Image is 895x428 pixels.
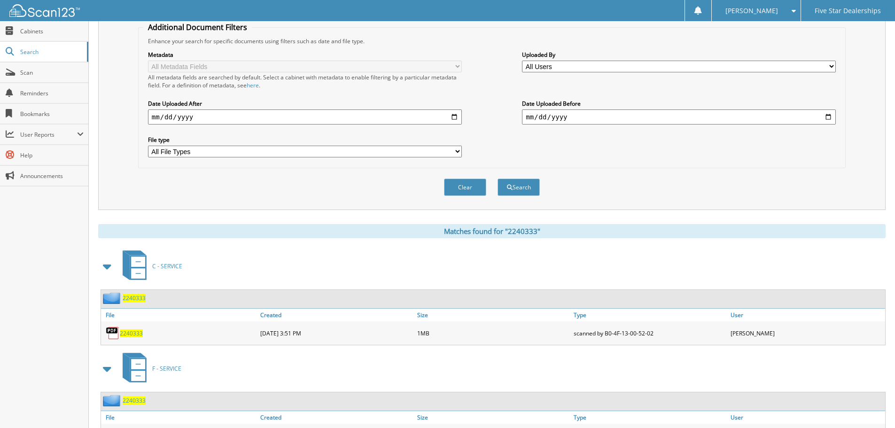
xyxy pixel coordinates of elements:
span: Search [20,48,82,56]
a: Type [571,309,728,321]
a: 2240333 [123,397,146,405]
div: [PERSON_NAME] [728,324,885,342]
a: F - SERVICE [117,350,181,387]
span: F - SERVICE [152,365,181,373]
span: Cabinets [20,27,84,35]
a: Size [415,309,572,321]
label: Date Uploaded Before [522,100,836,108]
iframe: Chat Widget [848,383,895,428]
label: Uploaded By [522,51,836,59]
a: C - SERVICE [117,248,182,285]
a: File [101,411,258,424]
div: Enhance your search for specific documents using filters such as date and file type. [143,37,841,45]
span: Bookmarks [20,110,84,118]
div: scanned by B0-4F-13-00-52-02 [571,324,728,342]
div: All metadata fields are searched by default. Select a cabinet with metadata to enable filtering b... [148,73,462,89]
span: User Reports [20,131,77,139]
span: Five Star Dealerships [815,8,881,14]
a: User [728,411,885,424]
span: [PERSON_NAME] [725,8,778,14]
a: Type [571,411,728,424]
div: Matches found for "2240333" [98,224,886,238]
img: scan123-logo-white.svg [9,4,80,17]
span: C - SERVICE [152,262,182,270]
a: Created [258,309,415,321]
a: here [247,81,259,89]
label: Metadata [148,51,462,59]
a: Created [258,411,415,424]
span: Reminders [20,89,84,97]
button: Search [498,179,540,196]
span: Help [20,151,84,159]
img: folder2.png [103,292,123,304]
a: 2240333 [120,329,143,337]
div: 1MB [415,324,572,342]
img: folder2.png [103,395,123,406]
a: User [728,309,885,321]
button: Clear [444,179,486,196]
div: [DATE] 3:51 PM [258,324,415,342]
label: Date Uploaded After [148,100,462,108]
span: Scan [20,69,84,77]
span: Announcements [20,172,84,180]
label: File type [148,136,462,144]
img: PDF.png [106,326,120,340]
a: File [101,309,258,321]
input: start [148,109,462,125]
a: 2240333 [123,294,146,302]
input: end [522,109,836,125]
a: Size [415,411,572,424]
legend: Additional Document Filters [143,22,252,32]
